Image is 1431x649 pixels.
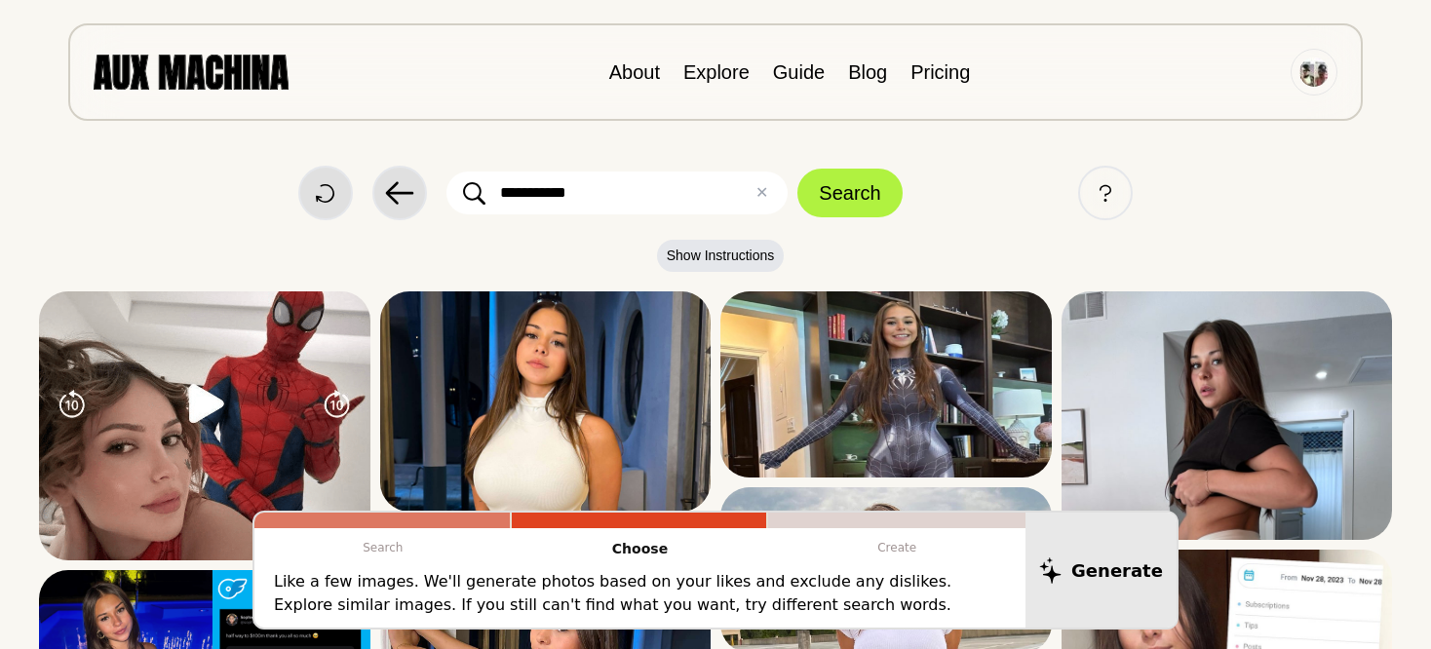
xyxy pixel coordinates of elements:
a: Pricing [910,61,970,83]
a: About [609,61,660,83]
button: Help [1078,166,1133,220]
p: Create [768,528,1025,567]
a: Guide [773,61,825,83]
img: Avatar [1299,57,1329,87]
img: Search result [720,291,1052,477]
a: Explore [683,61,750,83]
a: Blog [848,61,887,83]
p: Like a few images. We'll generate photos based on your likes and exclude any dislikes. Explore si... [274,570,1006,617]
button: Show Instructions [657,240,785,272]
img: Search result [1062,291,1393,540]
img: Search result [380,291,712,512]
button: ✕ [755,181,768,205]
img: AUX MACHINA [94,55,289,89]
img: Search result [39,291,370,560]
p: Choose [512,528,769,570]
p: Search [254,528,512,567]
button: Back [372,166,427,220]
button: Search [797,169,902,217]
button: Generate [1025,513,1177,628]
